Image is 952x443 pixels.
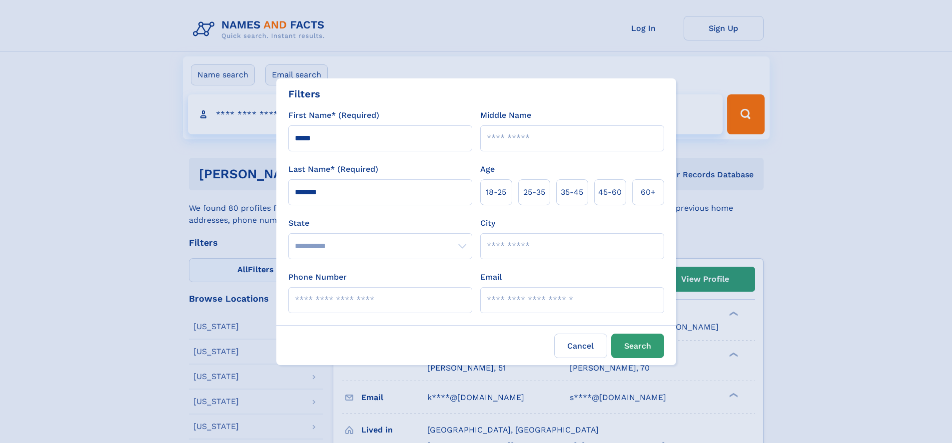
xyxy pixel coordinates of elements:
[480,217,495,229] label: City
[288,217,472,229] label: State
[288,163,378,175] label: Last Name* (Required)
[561,186,583,198] span: 35‑45
[486,186,506,198] span: 18‑25
[641,186,656,198] span: 60+
[554,334,607,358] label: Cancel
[611,334,664,358] button: Search
[288,271,347,283] label: Phone Number
[480,163,495,175] label: Age
[288,86,320,101] div: Filters
[288,109,379,121] label: First Name* (Required)
[480,109,531,121] label: Middle Name
[523,186,545,198] span: 25‑35
[480,271,502,283] label: Email
[598,186,622,198] span: 45‑60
